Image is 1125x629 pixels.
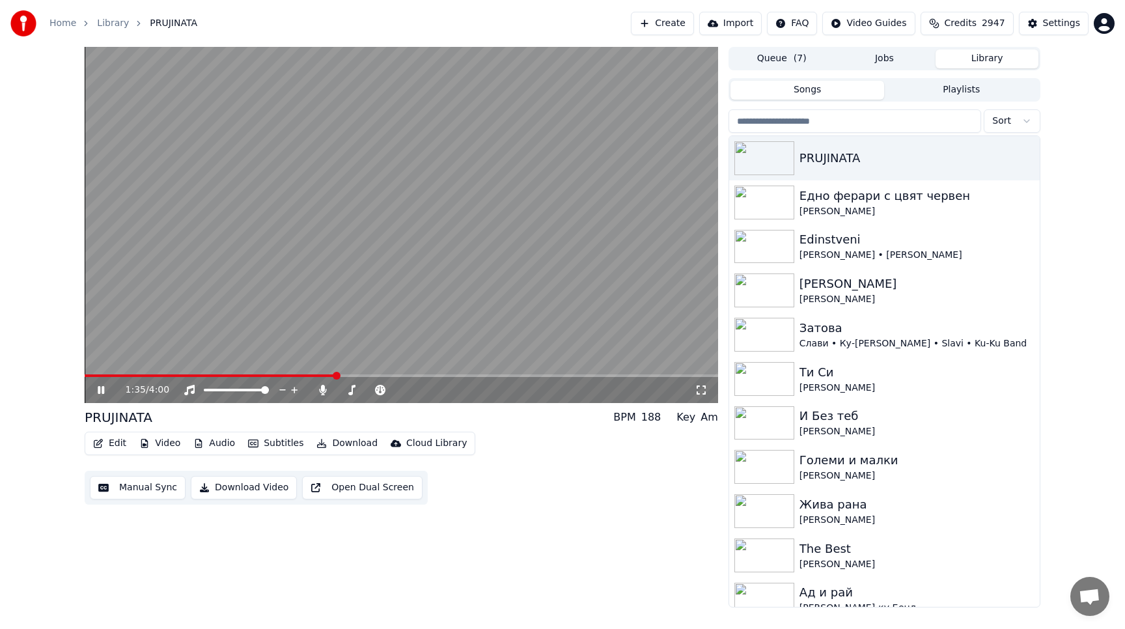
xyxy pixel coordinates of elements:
button: Download Video [191,476,297,499]
span: 2947 [982,17,1005,30]
button: Settings [1019,12,1089,35]
div: Cloud Library [406,437,467,450]
span: 4:00 [149,384,169,397]
nav: breadcrumb [49,17,197,30]
span: 1:35 [126,384,146,397]
div: [PERSON_NAME] [799,293,1035,306]
div: Key [676,410,695,425]
div: Ти Си [799,363,1035,382]
div: PRUJINATA [85,408,152,426]
div: The Best [799,540,1035,558]
div: Големи и малки [799,451,1035,469]
div: [PERSON_NAME] [799,514,1035,527]
button: Playlists [884,81,1038,100]
button: Manual Sync [90,476,186,499]
button: FAQ [767,12,817,35]
div: [PERSON_NAME] [799,205,1035,218]
div: BPM [613,410,635,425]
div: PRUJINATA [799,149,1035,167]
a: Library [97,17,129,30]
div: / [126,384,157,397]
button: Video Guides [822,12,915,35]
div: Отворен чат [1070,577,1109,616]
button: Open Dual Screen [302,476,423,499]
div: И Без теб [799,407,1035,425]
div: Едно ферари с цвят червен [799,187,1035,205]
div: Am [701,410,718,425]
div: [PERSON_NAME] [799,382,1035,395]
div: Edinstveni [799,231,1035,249]
div: [PERSON_NAME] [799,558,1035,571]
div: Жива рана [799,496,1035,514]
div: Слави • Ку-[PERSON_NAME] • Slavi • Ku-Ku Band [799,337,1035,350]
button: Download [311,434,383,453]
img: youka [10,10,36,36]
div: [PERSON_NAME] • [PERSON_NAME] [799,249,1035,262]
button: Subtitles [243,434,309,453]
div: [PERSON_NAME] [799,275,1035,293]
span: Credits [945,17,977,30]
button: Create [631,12,694,35]
div: Settings [1043,17,1080,30]
button: Edit [88,434,132,453]
button: Queue [730,49,833,68]
div: Ад и рай [799,583,1035,602]
button: Songs [730,81,885,100]
span: ( 7 ) [794,52,807,65]
a: Home [49,17,76,30]
button: Credits2947 [921,12,1014,35]
button: Audio [188,434,240,453]
button: Import [699,12,762,35]
button: Library [936,49,1038,68]
div: [PERSON_NAME] [799,469,1035,482]
span: PRUJINATA [150,17,197,30]
div: [PERSON_NAME] [799,425,1035,438]
button: Video [134,434,186,453]
div: [PERSON_NAME]-ку Бенд [799,602,1035,615]
button: Jobs [833,49,936,68]
span: Sort [992,115,1011,128]
div: 188 [641,410,661,425]
div: Затова [799,319,1035,337]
